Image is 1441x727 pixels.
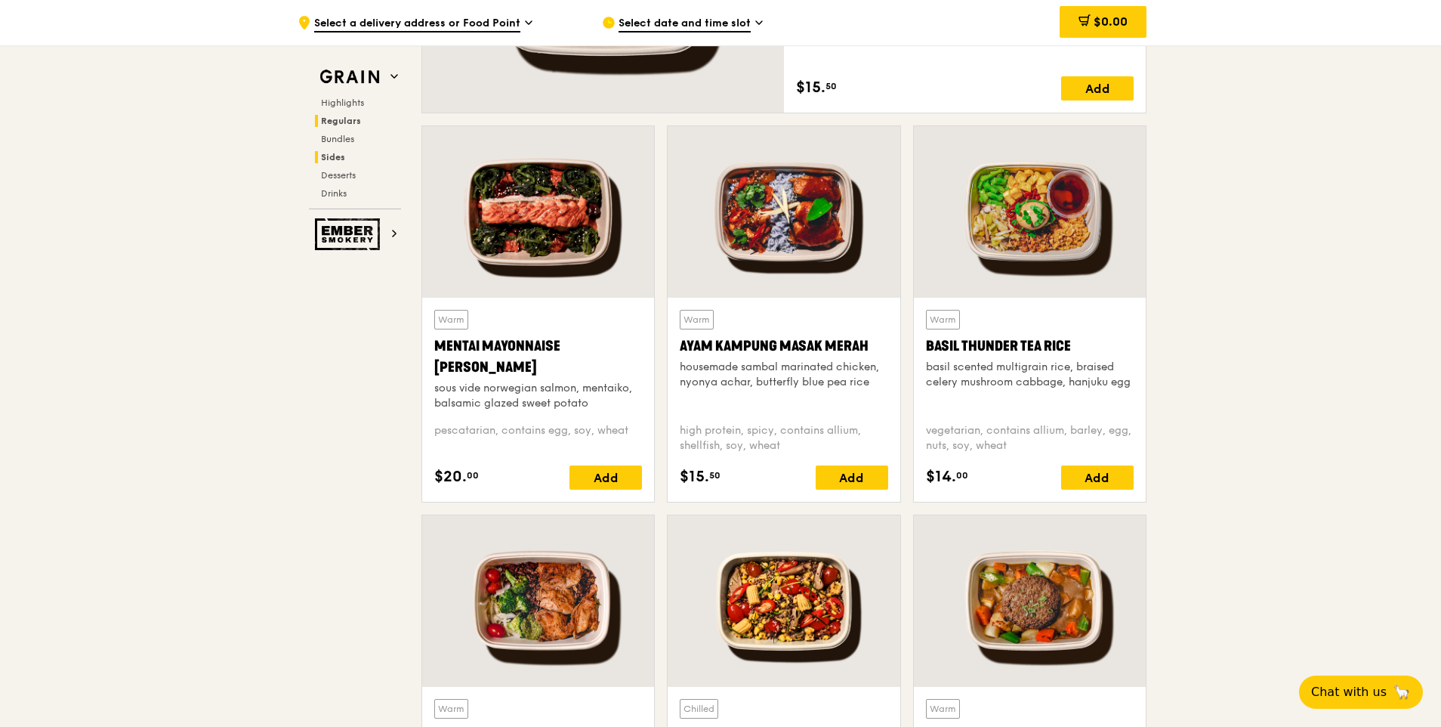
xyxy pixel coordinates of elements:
div: housemade sambal marinated chicken, nyonya achar, butterfly blue pea rice [680,360,887,390]
div: Add [1061,76,1134,101]
span: 00 [467,469,479,481]
span: Drinks [321,188,347,199]
span: Select a delivery address or Food Point [314,16,520,32]
span: Sides [321,152,345,162]
span: 00 [956,469,968,481]
div: Basil Thunder Tea Rice [926,336,1134,357]
div: Warm [926,699,960,719]
div: Mentai Mayonnaise [PERSON_NAME] [434,336,642,378]
div: Warm [434,699,468,719]
div: Add [816,466,888,490]
img: Ember Smokery web logo [315,218,384,250]
div: basil scented multigrain rice, braised celery mushroom cabbage, hanjuku egg [926,360,1134,390]
div: Warm [926,310,960,329]
div: Add [1061,466,1134,490]
span: Desserts [321,170,356,181]
span: $20. [434,466,467,488]
span: 🦙 [1393,683,1411,701]
span: $14. [926,466,956,488]
div: Warm [434,310,468,329]
span: $15. [796,76,825,99]
div: pescatarian, contains egg, soy, wheat [434,423,642,453]
div: Add [569,466,642,490]
span: Bundles [321,134,354,144]
div: Ayam Kampung Masak Merah [680,336,887,357]
span: Select date and time slot [619,16,751,32]
span: $15. [680,466,709,488]
div: sous vide norwegian salmon, mentaiko, balsamic glazed sweet potato [434,381,642,411]
span: 50 [709,469,720,481]
div: Warm [680,310,714,329]
img: Grain web logo [315,63,384,91]
span: Regulars [321,116,361,126]
button: Chat with us🦙 [1299,676,1423,709]
span: 50 [825,80,837,92]
div: high protein, spicy, contains allium, shellfish, soy, wheat [680,423,887,453]
div: Chilled [680,699,718,719]
span: Chat with us [1311,683,1387,701]
div: vegetarian, contains allium, barley, egg, nuts, soy, wheat [926,423,1134,453]
span: Highlights [321,97,364,108]
span: $0.00 [1094,14,1128,29]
